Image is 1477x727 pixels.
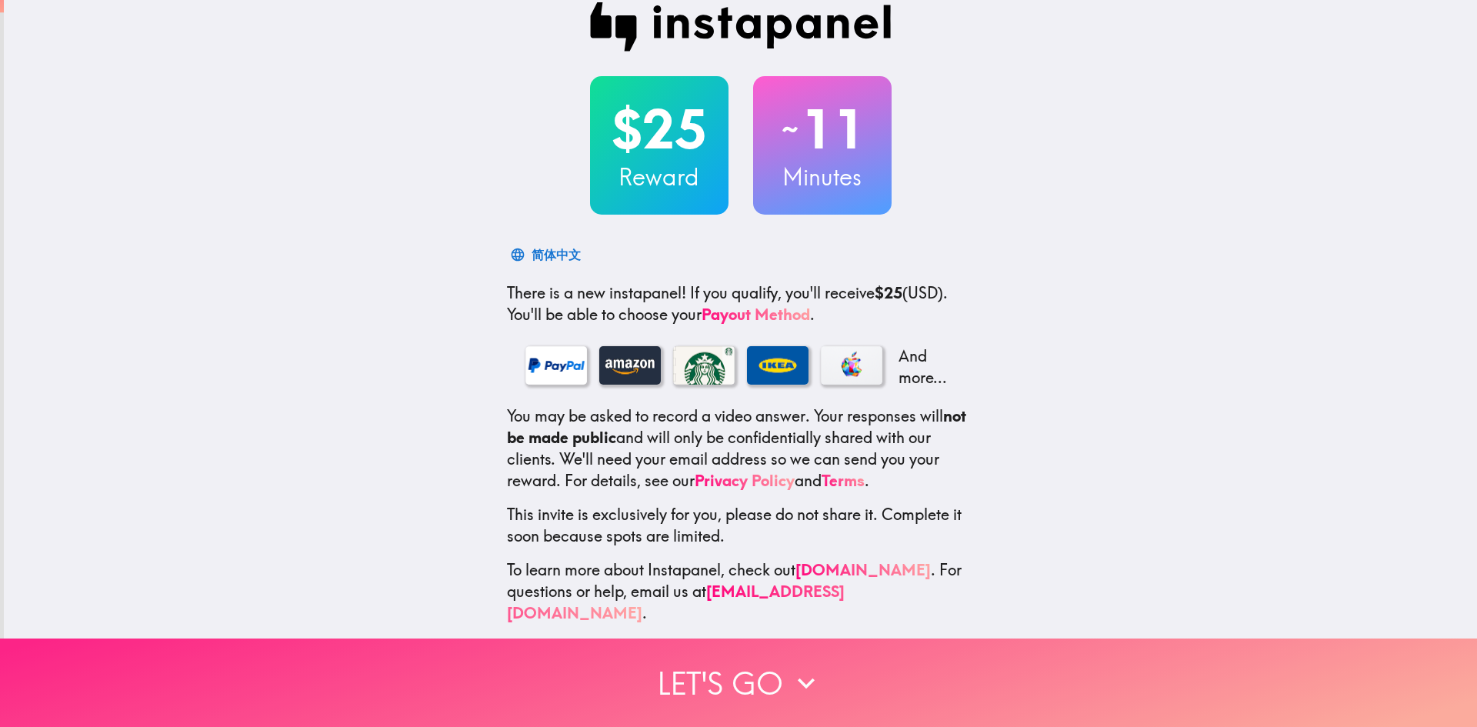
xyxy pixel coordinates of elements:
[875,283,902,302] b: $25
[532,244,581,265] div: 简体中文
[507,504,975,547] p: This invite is exclusively for you, please do not share it. Complete it soon because spots are li...
[507,282,975,325] p: If you qualify, you'll receive (USD) . You'll be able to choose your .
[695,471,795,490] a: Privacy Policy
[702,305,810,324] a: Payout Method
[822,471,865,490] a: Terms
[590,161,728,193] h3: Reward
[753,161,892,193] h3: Minutes
[779,106,801,152] span: ~
[590,98,728,161] h2: $25
[753,98,892,161] h2: 11
[507,582,845,622] a: [EMAIL_ADDRESS][DOMAIN_NAME]
[507,283,686,302] span: There is a new instapanel!
[507,405,975,492] p: You may be asked to record a video answer. Your responses will and will only be confidentially sh...
[507,559,975,624] p: To learn more about Instapanel, check out . For questions or help, email us at .
[895,345,956,389] p: And more...
[590,2,892,52] img: Instapanel
[507,406,966,447] b: not be made public
[795,560,931,579] a: [DOMAIN_NAME]
[507,239,587,270] button: 简体中文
